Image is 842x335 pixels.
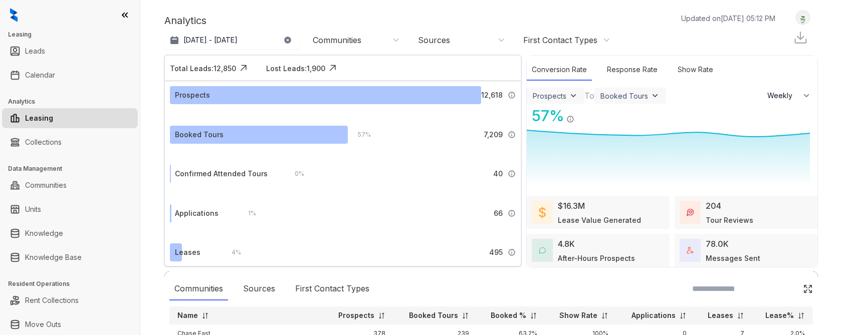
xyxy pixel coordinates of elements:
button: Weekly [761,87,817,105]
span: 40 [493,168,503,179]
img: Click Icon [236,61,251,76]
div: Applications [175,208,219,219]
img: Info [566,115,574,123]
a: Collections [25,132,62,152]
span: Weekly [767,91,798,101]
img: sorting [201,312,209,319]
div: Sources [238,277,280,300]
img: UserAvatar [796,13,810,23]
div: 78.0K [706,238,729,250]
img: sorting [530,312,537,319]
div: 4.8K [558,238,575,250]
img: Click Icon [325,61,340,76]
div: 57 % [527,105,564,127]
div: Communities [169,277,228,300]
p: Prospects [338,310,374,320]
img: AfterHoursConversations [539,247,546,254]
img: TotalFum [687,247,694,254]
li: Collections [2,132,138,152]
a: Calendar [25,65,55,85]
div: Conversion Rate [527,59,592,81]
li: Knowledge Base [2,247,138,267]
p: Booked % [491,310,526,320]
a: Move Outs [25,314,61,334]
div: Leases [175,247,200,258]
div: Total Leads: 12,850 [170,63,236,74]
div: Communities [313,35,361,46]
p: Show Rate [559,310,597,320]
li: Rent Collections [2,290,138,310]
p: Lease% [765,310,794,320]
div: Booked Tours [175,129,224,140]
img: Info [508,209,516,217]
div: Lost Leads: 1,900 [266,63,325,74]
div: Response Rate [602,59,663,81]
img: Info [508,248,516,256]
div: 1 % [238,208,256,219]
img: logo [10,8,18,22]
div: Show Rate [673,59,718,81]
p: Booked Tours [409,310,458,320]
h3: Analytics [8,97,140,106]
li: Calendar [2,65,138,85]
img: sorting [378,312,385,319]
button: [DATE] - [DATE] [164,31,300,49]
div: To [584,90,594,102]
div: Sources [418,35,450,46]
img: ViewFilterArrow [568,91,578,101]
a: Communities [25,175,67,195]
div: First Contact Types [290,277,374,300]
div: Messages Sent [706,253,760,263]
h3: Data Management [8,164,140,173]
img: SearchIcon [782,284,790,293]
div: First Contact Types [523,35,597,46]
li: Move Outs [2,314,138,334]
img: TourReviews [687,209,694,216]
li: Communities [2,175,138,195]
div: 0 % [285,168,304,179]
div: Confirmed Attended Tours [175,168,268,179]
div: Prospects [533,92,566,100]
img: sorting [679,312,687,319]
img: sorting [797,312,805,319]
h3: Resident Operations [8,279,140,288]
div: Tour Reviews [706,215,753,225]
li: Knowledge [2,223,138,243]
a: Units [25,199,41,219]
div: 4 % [222,247,241,258]
h3: Leasing [8,30,140,39]
a: Leads [25,41,45,61]
div: Lease Value Generated [558,215,641,225]
img: sorting [462,312,469,319]
img: Download [793,30,808,45]
div: Booked Tours [600,92,648,100]
p: Applications [631,310,676,320]
p: Updated on [DATE] 05:12 PM [681,13,775,24]
a: Leasing [25,108,53,128]
img: Click Icon [803,284,813,294]
p: [DATE] - [DATE] [183,35,238,45]
span: 7,209 [484,129,503,140]
div: 204 [706,200,721,212]
div: After-Hours Prospects [558,253,635,263]
p: Analytics [164,13,206,28]
a: Knowledge [25,223,63,243]
div: $16.3M [558,200,585,212]
p: Leases [708,310,733,320]
img: Info [508,91,516,99]
img: Info [508,170,516,178]
li: Units [2,199,138,219]
p: Name [177,310,198,320]
span: 495 [489,247,503,258]
img: ViewFilterArrow [650,91,660,101]
a: Knowledge Base [25,247,82,267]
img: Click Icon [574,106,589,121]
li: Leads [2,41,138,61]
img: sorting [601,312,608,319]
li: Leasing [2,108,138,128]
img: sorting [737,312,744,319]
span: 12,618 [481,90,503,101]
a: Rent Collections [25,290,79,310]
img: Info [508,131,516,139]
span: 66 [494,208,503,219]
